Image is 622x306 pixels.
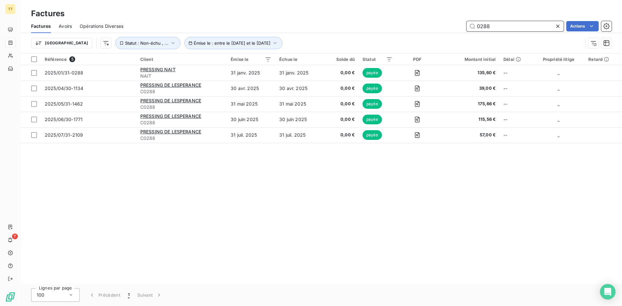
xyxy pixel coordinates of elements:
[80,23,123,29] span: Opérations Diverses
[442,101,496,107] span: 175,66 €
[12,233,18,239] span: 7
[140,73,223,79] span: NAIT
[363,130,382,140] span: payée
[566,21,599,31] button: Actions
[558,117,559,122] span: _
[328,70,355,76] span: 0,00 €
[558,101,559,107] span: _
[363,84,382,93] span: payée
[31,23,51,29] span: Factures
[400,57,434,62] div: PDF
[442,57,496,62] div: Montant initial
[442,85,496,92] span: 39,00 €
[227,65,275,81] td: 31 janv. 2025
[231,57,271,62] div: Émise le
[140,135,223,142] span: C0288
[328,101,355,107] span: 0,00 €
[600,284,616,300] div: Open Intercom Messenger
[275,127,324,143] td: 31 juil. 2025
[588,57,618,62] div: Retard
[184,37,282,49] button: Émise le : entre le [DATE] et le [DATE]
[140,98,201,103] span: PRESSING DE LESPERANCE
[227,81,275,96] td: 30 avr. 2025
[227,96,275,112] td: 31 mai 2025
[128,292,130,298] span: 1
[140,82,201,88] span: PRESSING DE LESPERANCE
[328,57,355,62] div: Solde dû
[558,132,559,138] span: _
[5,4,16,14] div: TT
[503,57,529,62] div: Délai
[442,132,496,138] span: 57,00 €
[442,116,496,123] span: 115,56 €
[328,85,355,92] span: 0,00 €
[140,104,223,110] span: C0288
[194,40,271,46] span: Émise le : entre le [DATE] et le [DATE]
[536,57,581,62] div: Propriété litige
[59,23,72,29] span: Avoirs
[31,38,92,48] button: [GEOGRAPHIC_DATA]
[500,112,533,127] td: --
[279,57,320,62] div: Échue le
[45,117,83,122] span: 2025/06/30-1771
[45,70,83,75] span: 2025/01/31-0288
[275,96,324,112] td: 31 mai 2025
[124,288,133,302] button: 1
[5,292,16,302] img: Logo LeanPay
[85,288,124,302] button: Précédent
[115,37,180,49] button: Statut : Non-échu , ...
[45,85,83,91] span: 2025/04/30-1134
[275,81,324,96] td: 30 avr. 2025
[500,81,533,96] td: --
[45,132,83,138] span: 2025/07/31-2109
[500,96,533,112] td: --
[140,113,201,119] span: PRESSING DE LESPERANCE
[466,21,564,31] input: Rechercher
[69,56,75,62] span: 5
[37,292,44,298] span: 100
[133,288,166,302] button: Suivant
[140,88,223,95] span: C0288
[125,40,168,46] span: Statut : Non-échu , ...
[45,101,83,107] span: 2025/05/31-1462
[558,85,559,91] span: _
[227,112,275,127] td: 30 juin 2025
[363,57,393,62] div: Statut
[558,70,559,75] span: _
[140,57,223,62] div: Client
[328,132,355,138] span: 0,00 €
[140,119,223,126] span: C0288
[31,8,64,19] h3: Factures
[45,57,67,62] span: Référence
[363,99,382,109] span: payée
[363,68,382,78] span: payée
[227,127,275,143] td: 31 juil. 2025
[328,116,355,123] span: 0,00 €
[140,67,176,72] span: PRESSING NAIT
[500,127,533,143] td: --
[275,65,324,81] td: 31 janv. 2025
[275,112,324,127] td: 30 juin 2025
[140,129,201,134] span: PRESSING DE LESPERANCE
[500,65,533,81] td: --
[363,115,382,124] span: payée
[442,70,496,76] span: 135,60 €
